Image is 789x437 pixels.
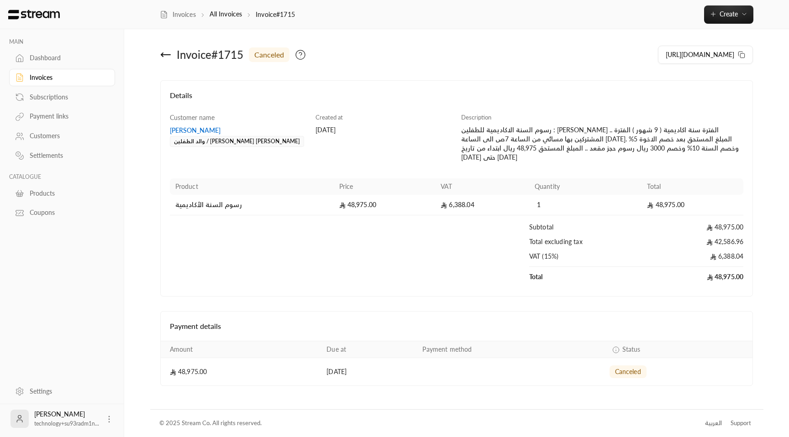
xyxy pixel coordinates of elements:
td: 48,975.00 [642,195,743,215]
div: Settlements [30,151,104,160]
div: Dashboard [30,53,104,62]
p: CATALOGUE [9,173,115,181]
a: Coupons [9,204,115,222]
nav: breadcrumb [160,10,295,19]
td: 48,975.00 [642,267,743,287]
div: [PERSON_NAME] [170,126,307,135]
a: Settings [9,382,115,400]
td: 48,975.00 [334,195,436,215]
div: العربية [705,419,722,428]
div: © 2025 Stream Co. All rights reserved. [159,419,262,428]
span: canceled [254,49,284,60]
button: Create [704,5,753,24]
th: Due at [321,341,417,358]
a: Support [728,415,754,432]
span: [URL][DOMAIN_NAME] [666,51,734,58]
span: Create [720,10,738,18]
a: Dashboard [9,49,115,67]
th: Payment method [417,341,604,358]
td: Total [529,267,642,287]
a: Settlements [9,147,115,165]
th: Quantity [529,178,642,195]
th: VAT [435,178,529,195]
td: Subtotal [529,215,642,237]
a: Products [9,184,115,202]
img: Logo [7,10,61,20]
div: رسوم السنة الاكاديمية للطفلين : [PERSON_NAME] .. الفترة سنة اكاديمية ( 9 شهور ) الفترة المشتركين ... [461,125,744,162]
button: [URL][DOMAIN_NAME] [658,46,753,64]
th: Total [642,178,743,195]
div: Customers [30,131,104,140]
span: Created at [316,114,343,121]
span: Status [622,345,641,354]
a: Customers [9,127,115,145]
td: 6,388.04 [642,252,743,267]
div: Invoice # 1715 [177,47,243,62]
div: والد الطفلين / [PERSON_NAME] [PERSON_NAME] [170,136,304,147]
p: MAIN [9,38,115,46]
h4: Details [170,90,744,110]
div: [DATE] [316,125,452,135]
a: [PERSON_NAME]والد الطفلين / [PERSON_NAME] [PERSON_NAME] [170,126,307,145]
td: Total excluding tax [529,237,642,252]
a: Invoices [9,69,115,87]
a: Invoices [160,10,196,19]
a: Subscriptions [9,88,115,106]
div: Payment links [30,112,104,121]
table: Products [170,178,744,287]
td: VAT (15%) [529,252,642,267]
td: رسوم السنة الأكاديمية [170,195,334,215]
span: 1 [535,200,544,209]
p: Invoice#1715 [256,10,295,19]
td: 48,975.00 [161,358,321,385]
div: Products [30,189,104,198]
td: 6,388.04 [435,195,529,215]
div: [PERSON_NAME] [34,410,99,428]
a: All Invoices [210,10,242,18]
td: 42,586.96 [642,237,743,252]
td: 48,975.00 [642,215,743,237]
table: Payments [161,341,753,385]
td: [DATE] [321,358,417,385]
span: technology+su93radm1n... [34,420,99,427]
div: Invoices [30,73,104,82]
span: Description [461,114,491,121]
div: Coupons [30,208,104,217]
div: Subscriptions [30,93,104,102]
th: Product [170,178,334,195]
span: canceled [615,367,641,376]
span: Customer name [170,114,215,121]
h4: Payment details [170,321,744,332]
a: Payment links [9,108,115,125]
th: Amount [161,341,321,358]
div: Settings [30,387,104,396]
th: Price [334,178,436,195]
